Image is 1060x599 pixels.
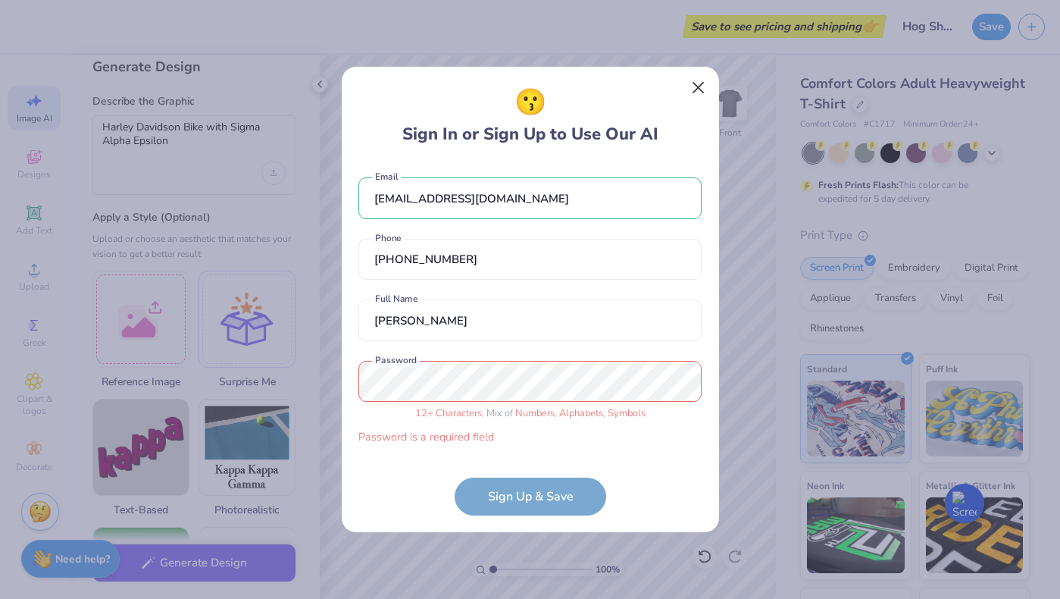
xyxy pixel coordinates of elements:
[608,406,646,420] span: Symbols
[358,429,702,446] div: Password is a required field
[402,83,658,147] div: Sign In or Sign Up to Use Our AI
[683,74,712,102] button: Close
[559,406,603,420] span: Alphabets
[358,406,702,422] div: , Mix of , ,
[515,406,555,420] span: Numbers
[514,83,546,122] span: 😗
[415,406,482,420] span: 12 + Characters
